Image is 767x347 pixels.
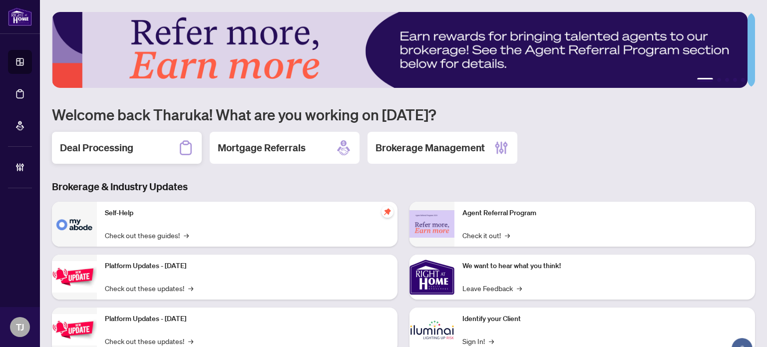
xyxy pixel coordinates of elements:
[462,230,510,241] a: Check it out!→
[489,336,494,347] span: →
[741,78,745,82] button: 5
[105,283,193,294] a: Check out these updates!→
[517,283,522,294] span: →
[376,141,485,155] h2: Brokerage Management
[105,261,389,272] p: Platform Updates - [DATE]
[727,312,757,342] button: Open asap
[717,78,721,82] button: 2
[184,230,189,241] span: →
[8,7,32,26] img: logo
[105,336,193,347] a: Check out these updates!→
[462,314,747,325] p: Identify your Client
[52,105,755,124] h1: Welcome back Tharuka! What are you working on [DATE]?
[188,283,193,294] span: →
[409,210,454,238] img: Agent Referral Program
[733,78,737,82] button: 4
[52,12,748,88] img: Slide 0
[218,141,306,155] h2: Mortgage Referrals
[462,261,747,272] p: We want to hear what you think!
[52,202,97,247] img: Self-Help
[725,78,729,82] button: 3
[105,230,189,241] a: Check out these guides!→
[697,78,713,82] button: 1
[16,320,24,334] span: TJ
[462,208,747,219] p: Agent Referral Program
[52,314,97,346] img: Platform Updates - July 8, 2025
[105,314,389,325] p: Platform Updates - [DATE]
[52,261,97,293] img: Platform Updates - July 21, 2025
[462,283,522,294] a: Leave Feedback→
[60,141,133,155] h2: Deal Processing
[52,180,755,194] h3: Brokerage & Industry Updates
[409,255,454,300] img: We want to hear what you think!
[188,336,193,347] span: →
[462,336,494,347] a: Sign In!→
[105,208,389,219] p: Self-Help
[382,206,393,218] span: pushpin
[505,230,510,241] span: →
